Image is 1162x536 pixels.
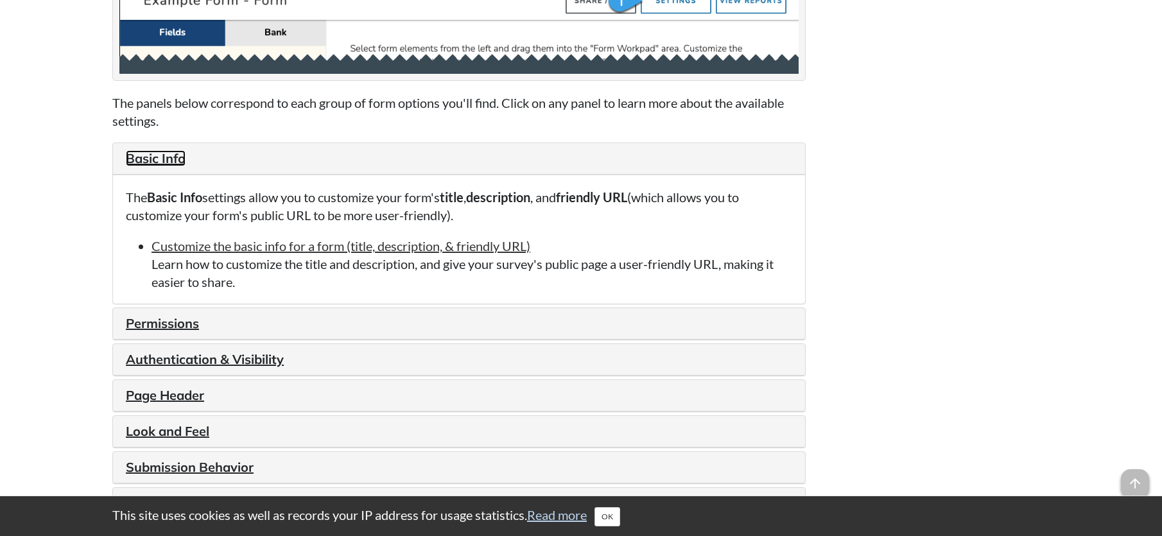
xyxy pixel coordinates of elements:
div: This site uses cookies as well as records your IP address for usage statistics. [100,506,1062,526]
strong: Basic Info [147,189,202,205]
p: The panels below correspond to each group of form options you'll find. Click on any panel to lear... [112,94,806,130]
a: Page Header [126,387,204,403]
li: Learn how to customize the title and description, and give your survey's public page a user-frien... [152,237,792,291]
a: Read more [527,507,587,523]
strong: friendly URL [556,189,627,205]
a: arrow_upward [1121,471,1149,486]
a: Authentication & Visibility [126,351,284,367]
a: Basic Info [126,150,186,166]
a: Look and Feel [126,423,209,439]
strong: title [440,189,464,205]
a: Customize the basic info for a form (title, description, & friendly URL) [152,238,530,254]
p: The settings allow you to customize your form's , , and (which allows you to customize your form'... [126,188,792,224]
span: arrow_upward [1121,469,1149,497]
button: Close [594,507,620,526]
a: Permissions [126,315,199,331]
strong: description [466,189,530,205]
a: Submission Behavior [126,459,254,475]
